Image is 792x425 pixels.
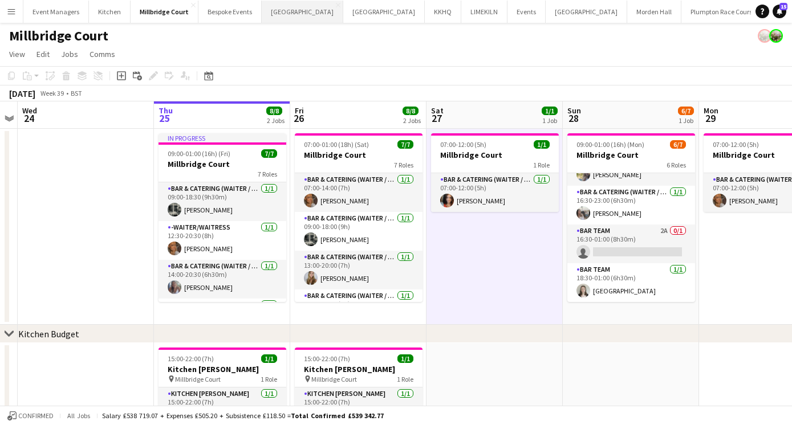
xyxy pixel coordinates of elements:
[542,107,558,115] span: 1/1
[89,1,131,23] button: Kitchen
[779,3,787,10] span: 15
[21,112,37,125] span: 24
[429,112,444,125] span: 27
[175,375,221,383] span: Millbridge Court
[159,364,286,374] h3: Kitchen [PERSON_NAME]
[440,140,486,149] span: 07:00-12:00 (5h)
[397,375,413,383] span: 1 Role
[65,411,92,420] span: All jobs
[769,29,783,43] app-user-avatar: Staffing Manager
[295,212,423,251] app-card-role: Bar & Catering (Waiter / waitress)1/109:00-18:00 (9h)[PERSON_NAME]
[295,364,423,374] h3: Kitchen [PERSON_NAME]
[567,263,695,302] app-card-role: Bar Team1/118:30-01:00 (6h30m)[GEOGRAPHIC_DATA]
[131,1,198,23] button: Millbridge Court
[670,140,686,149] span: 6/7
[56,47,83,62] a: Jobs
[681,1,765,23] button: Plumpton Race Course
[295,251,423,289] app-card-role: Bar & Catering (Waiter / waitress)1/113:00-20:00 (7h)[PERSON_NAME]
[23,1,89,23] button: Event Managers
[431,133,559,212] app-job-card: 07:00-12:00 (5h)1/1Millbridge Court1 RoleBar & Catering (Waiter / waitress)1/107:00-12:00 (5h)[PE...
[343,1,425,23] button: [GEOGRAPHIC_DATA]
[22,105,37,116] span: Wed
[258,170,277,178] span: 7 Roles
[295,289,423,328] app-card-role: Bar & Catering (Waiter / waitress)1/113:00-21:00 (8h)
[567,224,695,263] app-card-role: Bar Team2A0/116:30-01:00 (8h30m)
[159,299,286,337] app-card-role: Bar & Catering (Waiter / waitress)1/1
[567,150,695,160] h3: Millbridge Court
[567,133,695,302] app-job-card: 09:00-01:00 (16h) (Mon)6/7Millbridge Court6 RolesBar & Catering (Waiter / waitress)2/214:00-20:00...
[266,107,282,115] span: 8/8
[627,1,681,23] button: Morden Hall
[159,182,286,221] app-card-role: Bar & Catering (Waiter / waitress)1/109:00-18:30 (9h30m)[PERSON_NAME]
[262,1,343,23] button: [GEOGRAPHIC_DATA]
[295,133,423,302] app-job-card: 07:00-01:00 (18h) (Sat)7/7Millbridge Court7 RolesBar & Catering (Waiter / waitress)1/107:00-14:00...
[704,105,718,116] span: Mon
[295,105,304,116] span: Fri
[61,49,78,59] span: Jobs
[71,89,82,97] div: BST
[533,161,550,169] span: 1 Role
[567,186,695,224] app-card-role: Bar & Catering (Waiter / waitress)1/116:30-23:00 (6h30m)[PERSON_NAME]
[157,112,173,125] span: 25
[261,149,277,158] span: 7/7
[38,89,66,97] span: Week 39
[311,375,357,383] span: Millbridge Court
[291,411,384,420] span: Total Confirmed £539 342.77
[566,112,581,125] span: 28
[403,107,419,115] span: 8/8
[159,133,286,142] div: In progress
[304,354,350,363] span: 15:00-22:00 (7h)
[567,105,581,116] span: Sun
[18,412,54,420] span: Confirmed
[9,88,35,99] div: [DATE]
[713,140,759,149] span: 07:00-12:00 (5h)
[461,1,507,23] button: LIMEKILN
[90,49,115,59] span: Comms
[267,116,285,125] div: 2 Jobs
[9,49,25,59] span: View
[431,173,559,212] app-card-role: Bar & Catering (Waiter / waitress)1/107:00-12:00 (5h)[PERSON_NAME]
[576,140,644,149] span: 09:00-01:00 (16h) (Mon)
[758,29,771,43] app-user-avatar: Staffing Manager
[293,112,304,125] span: 26
[159,133,286,302] app-job-card: In progress09:00-01:00 (16h) (Fri)7/7Millbridge Court7 RolesBar & Catering (Waiter / waitress)1/1...
[679,116,693,125] div: 1 Job
[678,107,694,115] span: 6/7
[159,159,286,169] h3: Millbridge Court
[546,1,627,23] button: [GEOGRAPHIC_DATA]
[773,5,786,18] a: 15
[261,354,277,363] span: 1/1
[36,49,50,59] span: Edit
[304,140,369,149] span: 07:00-01:00 (18h) (Sat)
[159,260,286,299] app-card-role: Bar & Catering (Waiter / waitress)1/114:00-20:30 (6h30m)[PERSON_NAME]
[397,140,413,149] span: 7/7
[507,1,546,23] button: Events
[159,221,286,260] app-card-role: -Waiter/Waitress1/112:30-20:30 (8h)[PERSON_NAME]
[425,1,461,23] button: KKHQ
[18,328,79,340] div: Kitchen Budget
[403,116,421,125] div: 2 Jobs
[394,161,413,169] span: 7 Roles
[431,150,559,160] h3: Millbridge Court
[295,150,423,160] h3: Millbridge Court
[261,375,277,383] span: 1 Role
[431,105,444,116] span: Sat
[702,112,718,125] span: 29
[168,149,230,158] span: 09:00-01:00 (16h) (Fri)
[102,411,384,420] div: Salary £538 719.07 + Expenses £505.20 + Subsistence £118.50 =
[542,116,557,125] div: 1 Job
[6,410,55,422] button: Confirmed
[32,47,54,62] a: Edit
[397,354,413,363] span: 1/1
[9,27,108,44] h1: Millbridge Court
[667,161,686,169] span: 6 Roles
[85,47,120,62] a: Comms
[198,1,262,23] button: Bespoke Events
[159,105,173,116] span: Thu
[534,140,550,149] span: 1/1
[168,354,214,363] span: 15:00-22:00 (7h)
